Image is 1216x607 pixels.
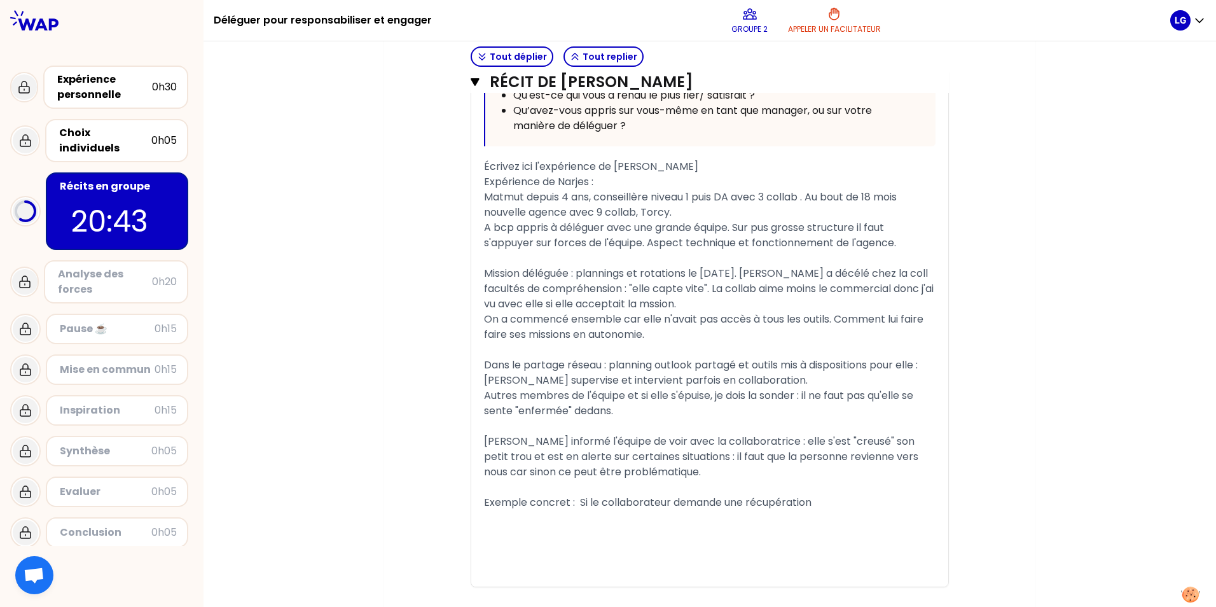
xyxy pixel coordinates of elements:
[471,46,553,67] button: Tout déplier
[731,24,768,34] p: Groupe 2
[484,190,899,220] span: Matmut depuis 4 ans, conseillère niveau 1 puis DA avec 3 collab . Au bout de 18 mois nouvelle age...
[563,46,644,67] button: Tout replier
[58,267,152,297] div: Analyse des forces
[484,174,593,189] span: Expérience de Narjes :
[152,80,177,95] div: 0h30
[60,403,155,418] div: Inspiration
[484,388,916,418] span: Autres membres de l'équipe et si elle s'épuise, je dois la sonder : il ne faut pas qu'elle se sen...
[155,362,177,377] div: 0h15
[155,403,177,418] div: 0h15
[783,1,886,39] button: Appeler un facilitateur
[71,199,163,244] p: 20:43
[151,443,177,459] div: 0h05
[60,525,151,540] div: Conclusion
[155,321,177,337] div: 0h15
[60,321,155,337] div: Pause ☕️
[484,358,920,387] span: Dans le partage réseau : planning outlook partagé et outils mis à dispositions pour elle : [PERSO...
[726,1,773,39] button: Groupe 2
[1170,10,1206,31] button: LG
[484,312,926,342] span: On a commencé ensemble car elle n'avait pas accès à tous les outils. Comment lui faire faire ses ...
[490,72,900,92] h3: Récit de [PERSON_NAME]
[60,443,151,459] div: Synthèse
[1175,14,1187,27] p: LG
[151,133,177,148] div: 0h05
[60,362,155,377] div: Mise en commun
[59,125,151,156] div: Choix individuels
[788,24,881,34] p: Appeler un facilitateur
[484,220,896,250] span: A bcp appris à déléguer avec une grande équipe. Sur pus grosse structure il faut s'appuyer sur fo...
[151,525,177,540] div: 0h05
[471,72,949,92] button: Récit de [PERSON_NAME]
[15,556,53,594] div: Ouvrir le chat
[484,434,921,479] span: [PERSON_NAME] informé l'équipe de voir avec la collaboratrice : elle s'est "creusé" son petit tro...
[60,484,151,499] div: Evaluer
[484,159,698,174] span: Écrivez ici l'expérience de [PERSON_NAME]
[57,72,152,102] div: Expérience personnelle
[484,495,812,510] span: Exemple concret : Si le collaborateur demande une récupération
[513,103,874,133] span: Qu’avez-vous appris sur vous-même en tant que manager, ou sur votre manière de déléguer ?
[484,266,936,311] span: Mission déléguée : plannings et rotations le [DATE]. [PERSON_NAME] a décélé chez la coll facultés...
[60,179,177,194] div: Récits en groupe
[151,484,177,499] div: 0h05
[152,274,177,290] div: 0h20
[513,88,755,102] span: Qu'est-ce qui vous a rendu le plus fier/ satisfait ?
